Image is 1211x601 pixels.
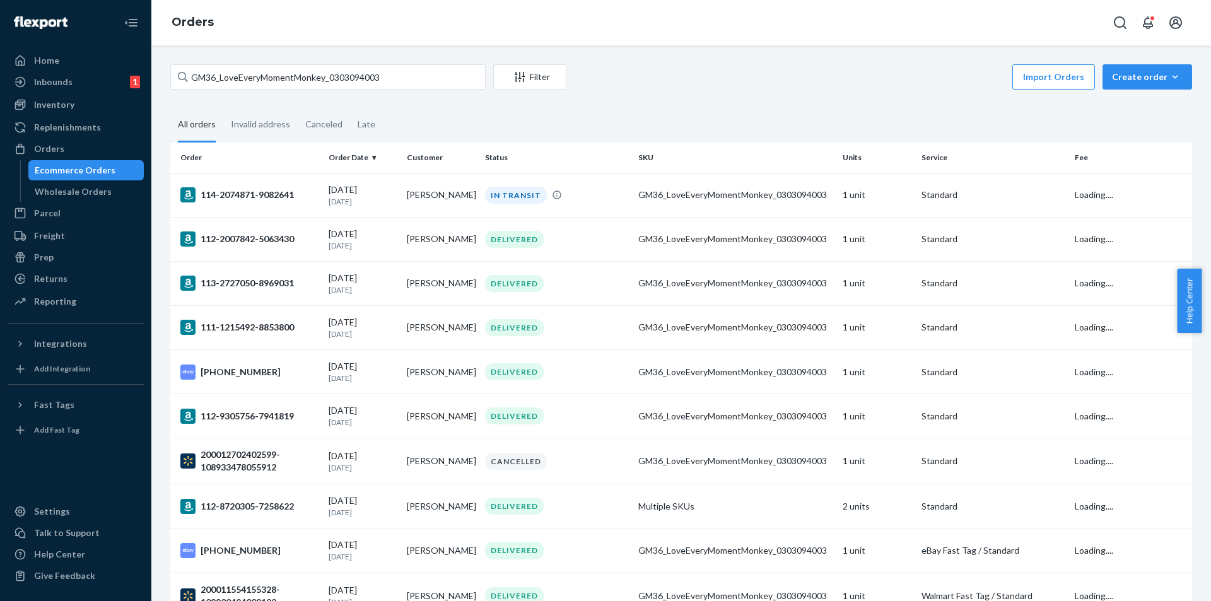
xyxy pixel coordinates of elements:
button: Fast Tags [8,395,144,415]
th: Order Date [324,143,402,173]
a: Add Fast Tag [8,420,144,440]
td: Loading.... [1070,173,1192,217]
a: Settings [8,501,144,522]
div: GM36_LoveEveryMomentMonkey_0303094003 [638,455,833,467]
td: Loading.... [1070,394,1192,438]
td: Loading.... [1070,528,1192,573]
p: [DATE] [329,507,397,518]
div: Wholesale Orders [35,185,112,198]
div: Integrations [34,337,87,350]
a: Inbounds1 [8,72,144,92]
th: Fee [1070,143,1192,173]
button: Create order [1103,64,1192,90]
div: GM36_LoveEveryMomentMonkey_0303094003 [638,410,833,423]
td: Loading.... [1070,217,1192,261]
div: CANCELLED [485,453,547,470]
button: Give Feedback [8,566,144,586]
div: [PHONE_NUMBER] [180,365,319,380]
p: [DATE] [329,240,397,251]
a: Ecommerce Orders [28,160,144,180]
div: Orders [34,143,64,155]
p: [DATE] [329,329,397,339]
td: Loading.... [1070,438,1192,484]
div: Fast Tags [34,399,74,411]
button: Open notifications [1135,10,1161,35]
div: 112-2007842-5063430 [180,231,319,247]
div: Customer [407,152,475,163]
button: Help Center [1177,269,1202,333]
td: Multiple SKUs [633,484,838,528]
div: Replenishments [34,121,101,134]
td: Loading.... [1070,350,1192,394]
a: Orders [172,15,214,29]
a: Prep [8,247,144,267]
th: Order [170,143,324,173]
div: [DATE] [329,316,397,339]
div: Add Integration [34,363,90,374]
a: Inventory [8,95,144,115]
p: [DATE] [329,196,397,207]
td: [PERSON_NAME] [402,350,480,394]
div: 111-1215492-8853800 [180,320,319,335]
div: DELIVERED [485,275,544,292]
div: Settings [34,505,70,518]
button: Filter [493,64,566,90]
div: 112-8720305-7258622 [180,499,319,514]
td: Loading.... [1070,261,1192,305]
div: Inbounds [34,76,73,88]
th: Units [838,143,916,173]
div: IN TRANSIT [485,187,547,204]
td: Loading.... [1070,305,1192,349]
div: [DATE] [329,494,397,518]
div: All orders [178,108,216,143]
a: Wholesale Orders [28,182,144,202]
div: Invalid address [231,108,290,141]
div: GM36_LoveEveryMomentMonkey_0303094003 [638,321,833,334]
div: [DATE] [329,228,397,251]
div: Freight [34,230,65,242]
a: Talk to Support [8,523,144,543]
div: DELIVERED [485,498,544,515]
div: Add Fast Tag [34,424,79,435]
td: [PERSON_NAME] [402,261,480,305]
div: DELIVERED [485,319,544,336]
div: Prep [34,251,54,264]
p: Standard [921,455,1065,467]
a: Add Integration [8,359,144,379]
th: SKU [633,143,838,173]
p: Standard [921,277,1065,289]
p: [DATE] [329,284,397,295]
div: Talk to Support [34,527,100,539]
div: [PHONE_NUMBER] [180,543,319,558]
td: 1 unit [838,438,916,484]
button: Close Navigation [119,10,144,35]
img: Flexport logo [14,16,67,29]
td: [PERSON_NAME] [402,173,480,217]
p: eBay Fast Tag / Standard [921,544,1065,557]
div: 112-9305756-7941819 [180,409,319,424]
button: Integrations [8,334,144,354]
div: DELIVERED [485,407,544,424]
div: DELIVERED [485,231,544,248]
div: Ecommerce Orders [35,164,115,177]
a: Replenishments [8,117,144,137]
td: 1 unit [838,528,916,573]
div: Create order [1112,71,1183,83]
input: Search orders [170,64,486,90]
td: [PERSON_NAME] [402,394,480,438]
div: [DATE] [329,360,397,383]
div: 114-2074871-9082641 [180,187,319,202]
p: Standard [921,410,1065,423]
div: GM36_LoveEveryMomentMonkey_0303094003 [638,544,833,557]
th: Status [480,143,633,173]
div: Late [358,108,375,141]
td: [PERSON_NAME] [402,528,480,573]
a: Home [8,50,144,71]
div: DELIVERED [485,542,544,559]
div: Help Center [34,548,85,561]
div: 1 [130,76,140,88]
a: Parcel [8,203,144,223]
th: Service [916,143,1070,173]
td: [PERSON_NAME] [402,217,480,261]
